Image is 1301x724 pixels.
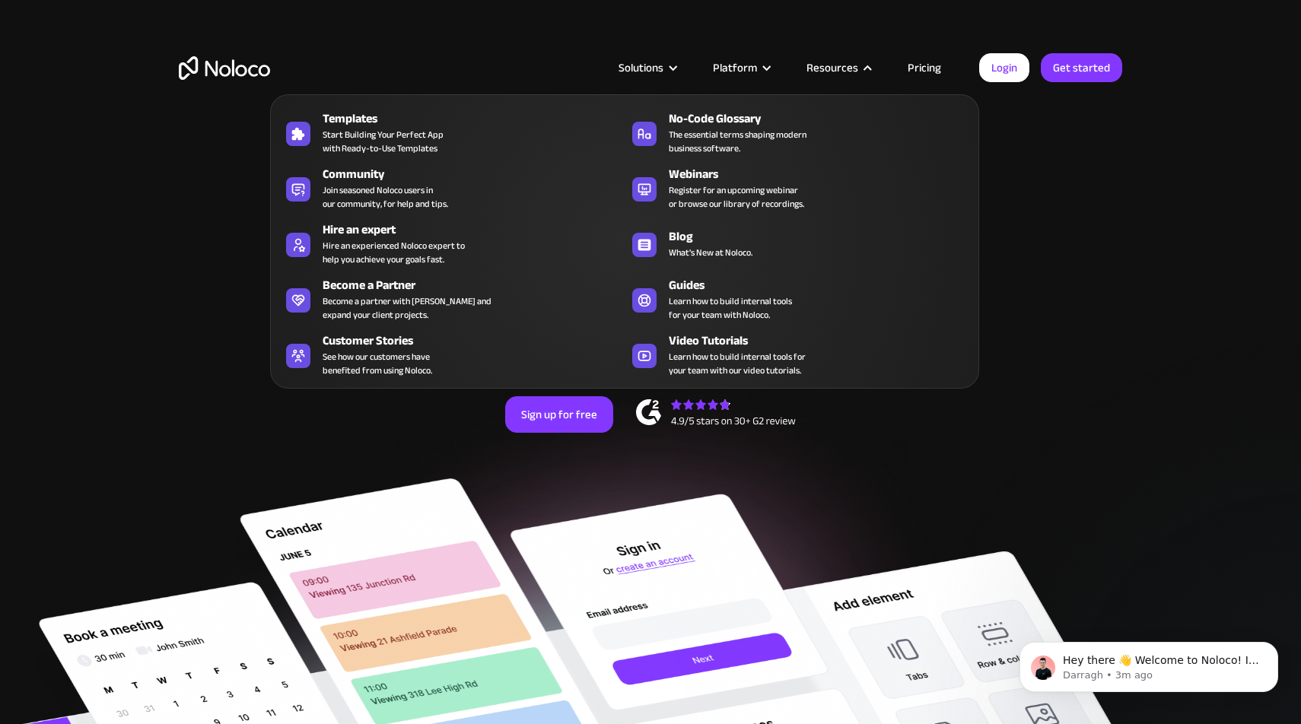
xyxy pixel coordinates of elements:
a: Hire an expertHire an experienced Noloco expert tohelp you achieve your goals fast. [278,218,625,269]
span: Start Building Your Perfect App with Ready-to-Use Templates [323,128,444,155]
iframe: Intercom notifications message [997,610,1301,716]
div: Customer Stories [323,332,631,350]
span: The essential terms shaping modern business software. [669,128,806,155]
a: home [179,56,270,80]
h2: Business Apps for Teams [179,157,1122,278]
a: WebinarsRegister for an upcoming webinaror browse our library of recordings. [625,162,971,214]
span: See how our customers have benefited from using Noloco. [323,350,432,377]
a: Get started [1041,53,1122,82]
div: Become a partner with [PERSON_NAME] and expand your client projects. [323,294,491,322]
div: Become a Partner [323,276,631,294]
a: No-Code GlossaryThe essential terms shaping modernbusiness software. [625,106,971,158]
div: Templates [323,110,631,128]
div: Resources [806,58,858,78]
div: Blog [669,227,978,246]
div: No-Code Glossary [669,110,978,128]
div: Solutions [619,58,663,78]
a: TemplatesStart Building Your Perfect Appwith Ready-to-Use Templates [278,106,625,158]
a: Pricing [889,58,960,78]
div: Resources [787,58,889,78]
a: Video TutorialsLearn how to build internal tools foryour team with our video tutorials. [625,329,971,380]
a: CommunityJoin seasoned Noloco users inour community, for help and tips. [278,162,625,214]
a: Customer StoriesSee how our customers havebenefited from using Noloco. [278,329,625,380]
div: Hire an experienced Noloco expert to help you achieve your goals fast. [323,239,465,266]
span: Learn how to build internal tools for your team with Noloco. [669,294,792,322]
span: Join seasoned Noloco users in our community, for help and tips. [323,183,448,211]
div: Hire an expert [323,221,631,239]
span: Learn how to build internal tools for your team with our video tutorials. [669,350,806,377]
nav: Resources [270,73,979,389]
div: Platform [713,58,757,78]
div: Webinars [669,165,978,183]
a: Become a PartnerBecome a partner with [PERSON_NAME] andexpand your client projects. [278,273,625,325]
a: GuidesLearn how to build internal toolsfor your team with Noloco. [625,273,971,325]
a: BlogWhat's New at Noloco. [625,218,971,269]
div: Solutions [600,58,694,78]
div: Video Tutorials [669,332,978,350]
div: Community [323,165,631,183]
div: Platform [694,58,787,78]
a: Login [979,53,1029,82]
span: Register for an upcoming webinar or browse our library of recordings. [669,183,804,211]
span: What's New at Noloco. [669,246,752,259]
div: Guides [669,276,978,294]
a: Sign up for free [505,396,613,433]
